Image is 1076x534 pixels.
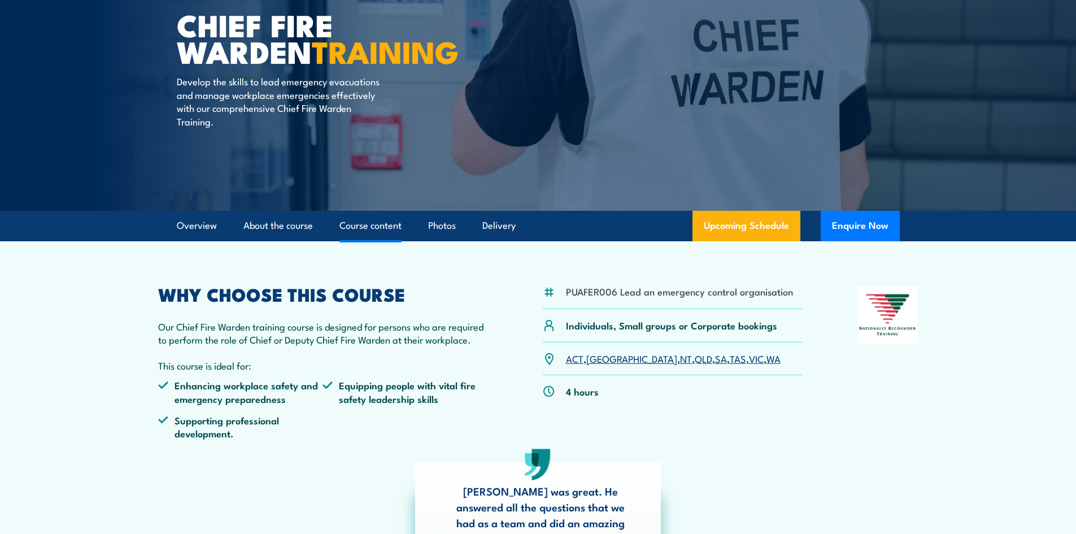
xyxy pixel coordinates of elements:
a: SA [715,351,727,365]
img: Nationally Recognised Training logo. [857,286,918,344]
a: VIC [749,351,764,365]
button: Enquire Now [821,211,900,241]
a: About the course [243,211,313,241]
a: Upcoming Schedule [692,211,800,241]
h1: Chief Fire Warden [177,11,456,64]
a: TAS [730,351,746,365]
li: PUAFER006 Lead an emergency control organisation [566,285,793,298]
p: This course is ideal for: [158,359,488,372]
p: Develop the skills to lead emergency evacuations and manage workplace emergencies effectively wit... [177,75,383,128]
li: Equipping people with vital fire safety leadership skills [323,379,487,405]
a: WA [766,351,781,365]
a: [GEOGRAPHIC_DATA] [586,351,677,365]
li: Enhancing workplace safety and emergency preparedness [158,379,323,405]
a: Photos [428,211,456,241]
a: Course content [339,211,402,241]
a: QLD [695,351,712,365]
li: Supporting professional development. [158,414,323,440]
a: ACT [566,351,583,365]
p: Individuals, Small groups or Corporate bookings [566,319,777,332]
h2: WHY CHOOSE THIS COURSE [158,286,488,302]
p: Our Chief Fire Warden training course is designed for persons who are required to perform the rol... [158,320,488,346]
a: Overview [177,211,217,241]
a: Delivery [482,211,516,241]
p: 4 hours [566,385,599,398]
p: , , , , , , , [566,352,781,365]
strong: TRAINING [312,27,459,74]
a: NT [680,351,692,365]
